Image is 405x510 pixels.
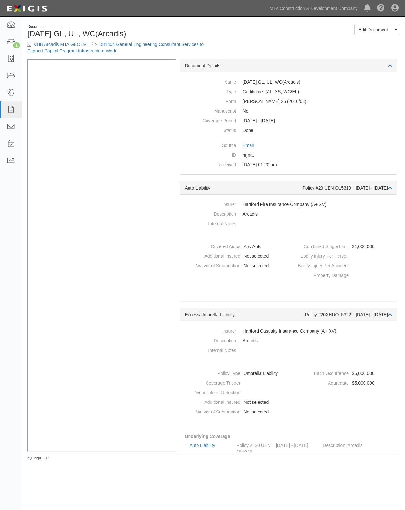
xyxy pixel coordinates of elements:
p: Arcadis [242,211,392,217]
dd: No [185,106,392,116]
dd: [DATE] GL, UL, WC(Arcadis) [185,77,392,87]
dt: ID [185,150,236,158]
a: MTA Construction & Development Company [266,2,361,15]
dd: Auto Liability Excess/Umbrella Liability Workers Compensation/Employers Liability [185,87,392,97]
dt: Description [185,336,236,344]
div: Policy #20 UEN OL5319 [DATE] - [DATE] [303,185,392,191]
div: Arcadis [323,442,387,449]
div: Policy #20XHUOL5322 [DATE] - [DATE] [305,311,392,318]
dt: Coverage Trigger [182,378,240,386]
dd: hrjnat [185,150,392,160]
dt: Internal Notes [185,346,236,354]
i: Help Center - Complianz [377,5,385,12]
a: Edit Document [354,24,392,35]
dt: Description [185,209,236,217]
dt: Form [185,97,236,105]
strong: Underlying Coverage [185,434,230,439]
div: Document Details [180,59,397,72]
div: [DATE] - [DATE] [276,442,318,449]
div: Document [27,24,209,30]
img: logo-5460c22ac91f19d4615b14bd174203de0afe785f0fc80cf4dbbc73dc1793850b.png [5,3,49,14]
dt: Coverage Period [185,116,236,124]
a: Auto Liability [189,443,215,448]
dt: Internal Notes [185,219,236,227]
div: Policy #: 20 UEN OL5319 [237,442,271,455]
a: Exigis, LLC [31,456,51,460]
a: Email [242,143,254,148]
dt: Manuscript [185,106,236,114]
dt: Bodily Injury Per Accident [291,261,349,269]
a: D81454 General Engineering Consultant Services to Support Capital Program Infrastructure Work. [27,42,204,53]
dt: Source [185,141,236,149]
dt: Type [185,87,236,95]
dt: Property Damage [291,271,349,279]
dd: Hartford Casualty Insurance Company (A+ XV) [185,326,392,336]
dt: Insurer [185,199,236,208]
div: Auto Liability [185,185,302,191]
div: Excess/Umbrella Liability [185,311,305,318]
div: 1 [13,42,20,48]
dt: Deductible or Retention [182,388,240,396]
dt: Name [185,77,236,85]
h1: [DATE] GL, UL, WC(Arcadis) [27,30,209,38]
dt: Waiver of Subrogation [182,407,240,415]
dt: Received [185,160,236,168]
dt: Combined Single Limit [291,242,349,250]
dt: Covered Autos [182,242,240,250]
dd: Done [185,125,392,135]
dt: Each Occurrence [291,368,349,376]
dt: Policy Type [182,368,240,376]
dt: Additional Insured [182,397,240,405]
dd: [PERSON_NAME] 25 (2016/03) [185,97,392,106]
dd: [DATE] 01:20 pm [185,160,392,170]
a: VHB Arcadis MTA GEC JV [34,42,87,47]
p: Arcadis [242,338,392,344]
dt: Status [185,125,236,134]
dd: [DATE] - [DATE] [185,116,392,125]
dd: Hartford Fire Insurance Company (A+ XV) [185,199,392,209]
dt: Additional Insured [182,251,240,259]
dt: Aggregate [291,378,349,386]
dt: Bodily Injury Per Person [291,251,349,259]
dt: Insurer [185,326,236,334]
dt: Waiver of Subrogation [182,261,240,269]
small: by [27,456,51,461]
